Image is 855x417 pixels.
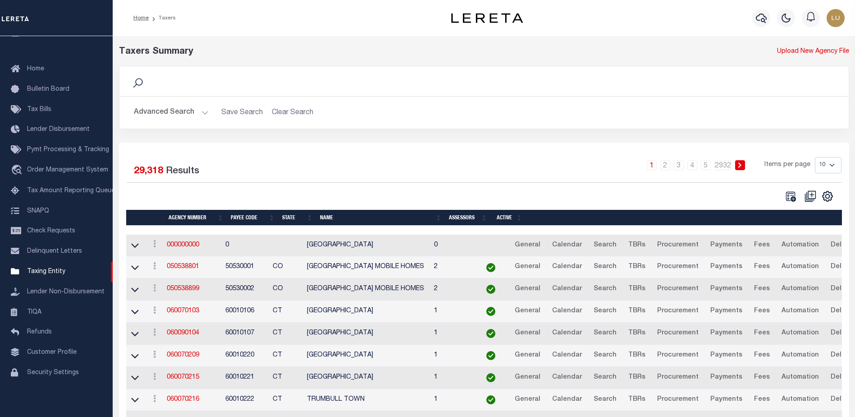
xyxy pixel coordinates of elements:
[167,264,199,270] a: 050538801
[660,160,670,170] a: 2
[486,285,495,294] img: check-icon-green.svg
[27,329,52,335] span: Refunds
[303,345,430,367] td: [GEOGRAPHIC_DATA]
[706,282,746,297] a: Payments
[750,348,774,363] a: Fees
[590,304,621,319] a: Search
[706,260,746,274] a: Payments
[764,160,810,170] span: Items per page
[624,393,649,407] a: TBRs
[149,14,176,22] li: Taxers
[653,304,703,319] a: Procurement
[167,330,199,336] a: 060090104
[27,147,109,153] span: Pymt Processing & Tracking
[27,86,69,93] span: Bulletin Board
[430,278,474,301] td: 2
[486,307,495,316] img: check-icon-green.svg
[511,371,544,385] a: General
[486,263,495,272] img: check-icon-green.svg
[222,345,269,367] td: 60010220
[777,282,823,297] a: Automation
[486,395,495,404] img: check-icon-green.svg
[222,278,269,301] td: 50530002
[653,348,703,363] a: Procurement
[653,260,703,274] a: Procurement
[624,326,649,341] a: TBRs
[750,371,774,385] a: Fees
[548,260,586,274] a: Calendar
[701,160,711,170] a: 5
[430,235,474,257] td: 0
[511,282,544,297] a: General
[27,269,65,275] span: Taxing Entity
[750,326,774,341] a: Fees
[777,47,849,57] a: Upload New Agency File
[486,373,495,382] img: check-icon-green.svg
[624,238,649,253] a: TBRs
[647,160,657,170] a: 1
[653,238,703,253] a: Procurement
[714,160,732,170] a: 2932
[590,238,621,253] a: Search
[750,238,774,253] a: Fees
[590,348,621,363] a: Search
[27,289,105,295] span: Lender Non-Disbursement
[750,393,774,407] a: Fees
[777,260,823,274] a: Automation
[777,326,823,341] a: Automation
[486,329,495,338] img: check-icon-green.svg
[167,396,199,403] a: 060070216
[222,235,269,257] td: 0
[777,348,823,363] a: Automation
[674,160,684,170] a: 3
[269,323,303,345] td: CT
[451,13,523,23] img: logo-dark.svg
[167,308,199,314] a: 060070103
[777,238,823,253] a: Automation
[27,349,77,356] span: Customer Profile
[653,326,703,341] a: Procurement
[491,210,526,226] th: Active: activate to sort column ascending
[167,374,199,380] a: 060070215
[511,326,544,341] a: General
[222,389,269,411] td: 60010222
[303,389,430,411] td: TRUMBULL TOWN
[511,238,544,253] a: General
[511,260,544,274] a: General
[750,282,774,297] a: Fees
[269,301,303,323] td: CT
[430,345,474,367] td: 1
[11,165,25,176] i: travel_explore
[303,323,430,345] td: [GEOGRAPHIC_DATA]
[706,238,746,253] a: Payments
[653,371,703,385] a: Procurement
[706,326,746,341] a: Payments
[222,301,269,323] td: 60010106
[430,301,474,323] td: 1
[653,393,703,407] a: Procurement
[624,371,649,385] a: TBRs
[27,228,75,234] span: Check Requests
[27,126,90,133] span: Lender Disbursement
[165,210,227,226] th: Agency Number: activate to sort column ascending
[486,351,495,360] img: check-icon-green.svg
[430,389,474,411] td: 1
[511,348,544,363] a: General
[269,278,303,301] td: CO
[316,210,445,226] th: Name: activate to sort column ascending
[706,348,746,363] a: Payments
[624,260,649,274] a: TBRs
[279,210,316,226] th: State: activate to sort column ascending
[511,393,544,407] a: General
[624,348,649,363] a: TBRs
[548,348,586,363] a: Calendar
[269,367,303,389] td: CT
[27,188,115,194] span: Tax Amount Reporting Queue
[653,282,703,297] a: Procurement
[166,164,199,179] label: Results
[624,282,649,297] a: TBRs
[167,286,199,292] a: 050538899
[27,107,51,113] span: Tax Bills
[750,260,774,274] a: Fees
[27,309,41,315] span: TIQA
